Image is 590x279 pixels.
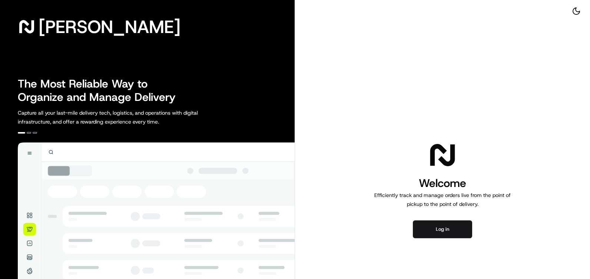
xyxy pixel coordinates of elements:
h2: The Most Reliable Way to Organize and Manage Delivery [18,77,184,104]
p: Efficiently track and manage orders live from the point of pickup to the point of delivery. [371,191,514,209]
span: [PERSON_NAME] [39,19,180,34]
p: Capture all your last-mile delivery tech, logistics, and operations with digital infrastructure, ... [18,108,231,126]
h1: Welcome [371,176,514,191]
button: Log in [413,220,472,238]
